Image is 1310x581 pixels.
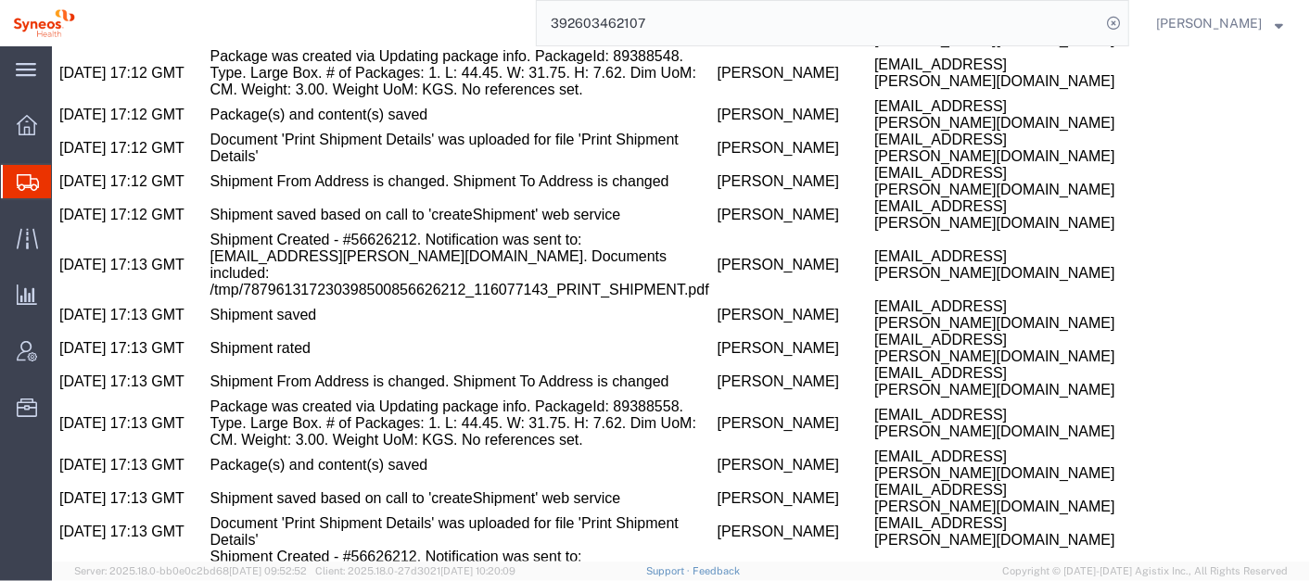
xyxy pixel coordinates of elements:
[7,319,159,352] td: [DATE] 17:13 GMT
[822,85,1063,118] span: [EMAIL_ADDRESS][PERSON_NAME][DOMAIN_NAME]
[13,9,75,37] img: logo
[159,469,666,502] td: Document 'Print Shipment Details' was uploaded for file 'Print Shipment Details'
[159,436,666,469] td: Shipment saved based on call to 'createShipment' web service
[822,360,1063,393] span: [EMAIL_ADDRESS][PERSON_NAME][DOMAIN_NAME]
[159,285,666,319] td: Shipment rated
[822,119,1063,151] span: [EMAIL_ADDRESS][PERSON_NAME][DOMAIN_NAME]
[822,319,1063,351] span: [EMAIL_ADDRESS][PERSON_NAME][DOMAIN_NAME]
[7,352,159,402] td: [DATE] 17:13 GMT
[7,436,159,469] td: [DATE] 17:13 GMT
[229,565,307,576] span: [DATE] 09:52:52
[822,469,1063,501] span: [EMAIL_ADDRESS][PERSON_NAME][DOMAIN_NAME]
[7,502,159,569] td: [DATE] 17:13 GMT
[440,565,515,576] span: [DATE] 10:20:09
[646,565,693,576] a: Support
[7,469,159,502] td: [DATE] 17:13 GMT
[159,402,666,436] td: Package(s) and content(s) saved
[666,152,822,185] td: [PERSON_NAME]
[1002,563,1288,579] span: Copyright © [DATE]-[DATE] Agistix Inc., All Rights Reserved
[666,436,822,469] td: [PERSON_NAME]
[315,565,515,576] span: Client: 2025.18.0-27d3021
[822,402,1063,435] span: [EMAIL_ADDRESS][PERSON_NAME][DOMAIN_NAME]
[1156,13,1262,33] span: Julie Ryan
[693,565,740,576] a: Feedback
[822,285,1063,318] span: [EMAIL_ADDRESS][PERSON_NAME][DOMAIN_NAME]
[7,285,159,319] td: [DATE] 17:13 GMT
[159,352,666,402] td: Package was created via Updating package info. PackageId: 89388558. Type. Large Box. # of Package...
[666,119,822,152] td: [PERSON_NAME]
[7,119,159,152] td: [DATE] 17:12 GMT
[159,502,666,569] td: Shipment Created - #56626212. Notification was sent to: [EMAIL_ADDRESS][PERSON_NAME][DOMAIN_NAME]...
[159,85,666,119] td: Document 'Print Shipment Details' was uploaded for file 'Print Shipment Details'
[822,252,1063,284] span: [EMAIL_ADDRESS][PERSON_NAME][DOMAIN_NAME]
[666,52,822,85] td: [PERSON_NAME]
[666,352,822,402] td: [PERSON_NAME]
[7,185,159,252] td: [DATE] 17:13 GMT
[666,285,822,319] td: [PERSON_NAME]
[7,402,159,436] td: [DATE] 17:13 GMT
[666,502,822,569] td: [PERSON_NAME]
[666,252,822,285] td: [PERSON_NAME]
[537,1,1100,45] input: Search for shipment number, reference number
[159,52,666,85] td: Package(s) and content(s) saved
[666,402,822,436] td: [PERSON_NAME]
[1155,12,1284,34] button: [PERSON_NAME]
[159,252,666,285] td: Shipment saved
[666,319,822,352] td: [PERSON_NAME]
[7,85,159,119] td: [DATE] 17:12 GMT
[159,119,666,152] td: Shipment From Address is changed. Shipment To Address is changed
[74,565,307,576] span: Server: 2025.18.0-bb0e0c2bd68
[159,319,666,352] td: Shipment From Address is changed. Shipment To Address is changed
[822,152,1063,184] span: [EMAIL_ADDRESS][PERSON_NAME][DOMAIN_NAME]
[822,436,1063,468] span: [EMAIL_ADDRESS][PERSON_NAME][DOMAIN_NAME]
[52,46,1310,562] iframe: FS Legacy Container
[7,252,159,285] td: [DATE] 17:13 GMT
[822,52,1063,84] span: [EMAIL_ADDRESS][PERSON_NAME][DOMAIN_NAME]
[666,85,822,119] td: [PERSON_NAME]
[159,185,666,252] td: Shipment Created - #56626212. Notification was sent to: [EMAIL_ADDRESS][PERSON_NAME][DOMAIN_NAME]...
[666,469,822,502] td: [PERSON_NAME]
[7,152,159,185] td: [DATE] 17:12 GMT
[822,202,1063,234] span: [EMAIL_ADDRESS][PERSON_NAME][DOMAIN_NAME]
[159,152,666,185] td: Shipment saved based on call to 'createShipment' web service
[666,185,822,252] td: [PERSON_NAME]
